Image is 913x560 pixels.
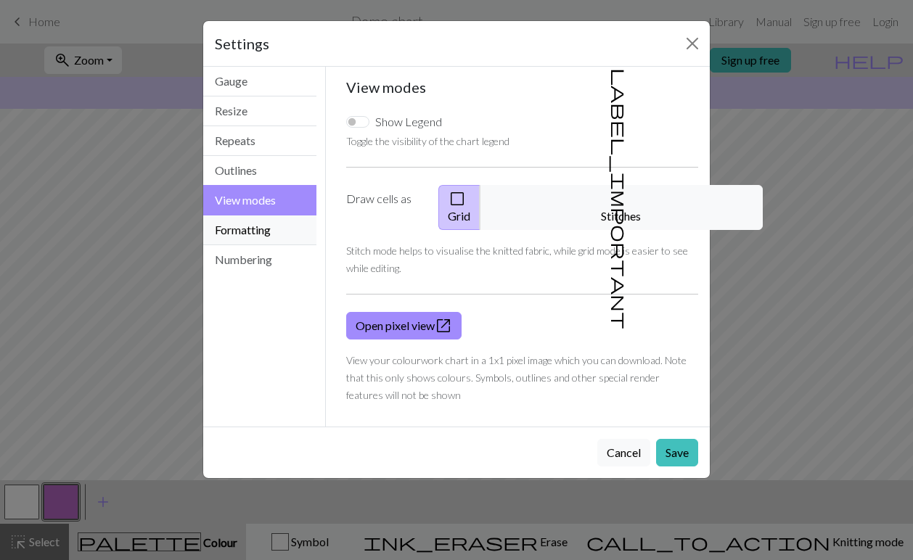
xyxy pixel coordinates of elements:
button: Numbering [203,245,316,274]
label: Draw cells as [337,185,430,230]
h5: Settings [215,33,269,54]
button: Resize [203,96,316,126]
h5: View modes [346,78,699,96]
span: label_important [610,68,630,329]
span: open_in_new [435,316,452,336]
button: Save [656,439,698,466]
button: View modes [203,185,316,215]
small: Toggle the visibility of the chart legend [346,135,509,147]
button: Stitches [480,185,763,230]
a: Open pixel view [346,312,462,339]
button: Close [681,32,704,55]
button: Gauge [203,67,316,96]
button: Formatting [203,215,316,245]
button: Grid [438,185,480,230]
button: Repeats [203,126,316,156]
small: View your colourwork chart in a 1x1 pixel image which you can download. Note that this only shows... [346,354,687,401]
label: Show Legend [375,113,442,131]
button: Outlines [203,156,316,186]
span: check_box_outline_blank [449,189,466,209]
button: Cancel [597,439,650,466]
small: Stitch mode helps to visualise the knitted fabric, while grid mode is easier to see while editing. [346,244,688,274]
